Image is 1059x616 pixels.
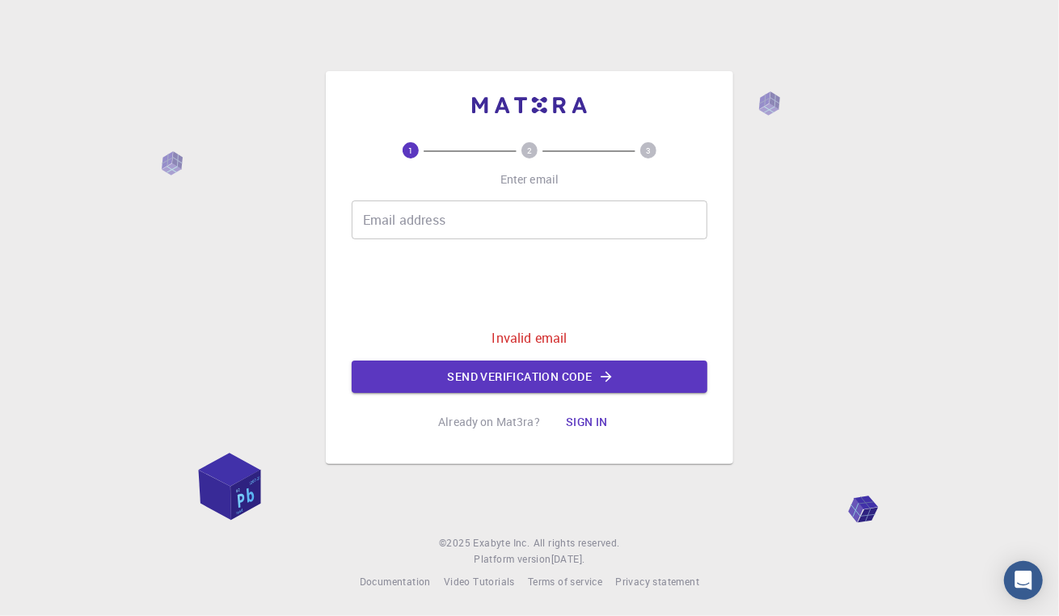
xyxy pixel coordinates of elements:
div: Open Intercom Messenger [1004,561,1043,600]
a: Exabyte Inc. [474,535,530,551]
iframe: reCAPTCHA [407,252,652,315]
a: Documentation [360,574,431,590]
button: Send verification code [352,361,707,393]
button: Sign in [553,406,621,438]
span: [DATE] . [551,552,585,565]
p: Invalid email [492,328,567,348]
text: 2 [527,145,532,156]
a: Terms of service [528,574,602,590]
a: Video Tutorials [444,574,515,590]
p: Already on Mat3ra? [438,414,540,430]
p: Enter email [500,171,559,188]
span: © 2025 [439,535,473,551]
span: Documentation [360,575,431,588]
span: Video Tutorials [444,575,515,588]
text: 3 [646,145,651,156]
span: Exabyte Inc. [474,536,530,549]
span: Terms of service [528,575,602,588]
text: 1 [408,145,413,156]
a: [DATE]. [551,551,585,567]
a: Privacy statement [615,574,699,590]
span: Platform version [474,551,551,567]
span: All rights reserved. [534,535,620,551]
span: Privacy statement [615,575,699,588]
